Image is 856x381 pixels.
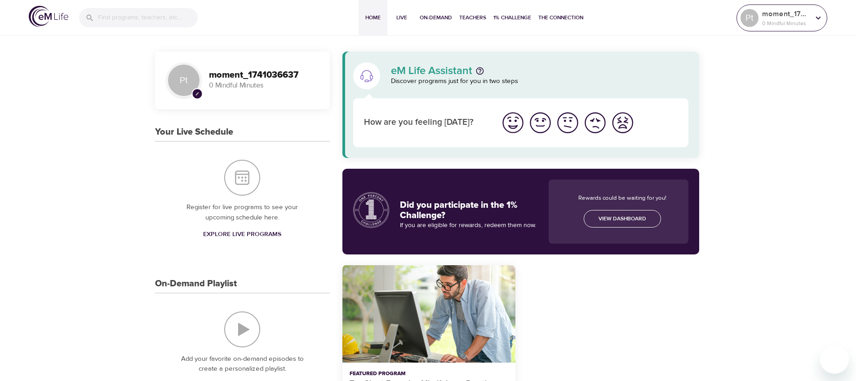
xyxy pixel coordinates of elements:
img: On-Demand Playlist [224,311,260,347]
span: Home [362,13,384,22]
img: bad [583,110,608,135]
img: Your Live Schedule [224,160,260,196]
button: I'm feeling worst [609,109,636,136]
span: 1% Challenge [493,13,531,22]
span: On-Demand [420,13,452,22]
p: Add your favorite on-demand episodes to create a personalized playlist. [173,354,312,374]
a: View Dashboard [584,210,661,228]
p: 0 Mindful Minutes [209,80,319,91]
button: I'm feeling bad [581,109,609,136]
p: eM Life Assistant [391,66,472,76]
img: eM Life Assistant [359,69,374,83]
input: Find programs, teachers, etc... [98,8,198,27]
div: Pt [166,62,202,98]
p: How are you feeling [DATE]? [364,116,488,129]
h3: Your Live Schedule [155,127,233,137]
h3: On-Demand Playlist [155,279,237,289]
p: Rewards could be waiting for you! [563,187,681,203]
img: great [501,110,525,135]
h3: Did you participate in the 1% Challenge? [400,193,538,221]
span: Teachers [459,13,486,22]
p: 0 Mindful Minutes [762,19,810,27]
img: ok [555,110,580,135]
button: Ten Short Everyday Mindfulness Practices [342,265,515,363]
span: The Connection [538,13,583,22]
button: I'm feeling good [527,109,554,136]
h3: moment_1741036637 [209,70,319,80]
span: View Dashboard [599,214,646,223]
img: worst [610,110,635,135]
p: Register for live programs to see your upcoming schedule here. [173,202,312,223]
a: Explore Live Programs [200,226,285,243]
span: Live [391,13,412,22]
button: I'm feeling ok [554,109,581,136]
span: Explore Live Programs [203,229,281,240]
img: logo [29,6,68,27]
div: Pt [741,9,758,27]
p: Featured Program [350,370,508,378]
button: I'm feeling great [499,109,527,136]
img: good [528,110,553,135]
p: If you are eligible for rewards, redeem them now. [400,221,538,230]
iframe: Button to launch messaging window [820,345,849,374]
p: moment_1741036637 [762,9,810,19]
p: Discover programs just for you in two steps [391,76,689,87]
